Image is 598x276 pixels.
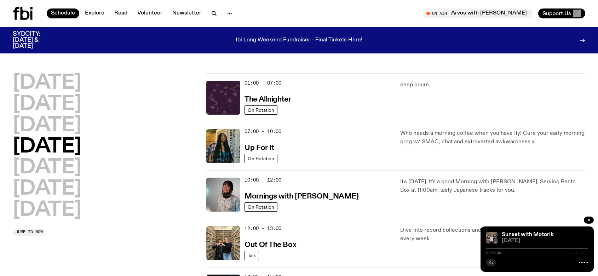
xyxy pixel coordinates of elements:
span: On Rotation [248,156,274,161]
a: Sunset with Motorik [502,232,553,237]
img: Matt and Kate stand in the music library and make a heart shape with one hand each. [206,226,240,260]
h3: Mornings with [PERSON_NAME] [245,193,358,200]
a: Schedule [47,8,79,18]
a: Volunteer [133,8,167,18]
button: [DATE] [13,200,81,220]
a: On Rotation [245,202,277,212]
a: Explore [81,8,109,18]
span: Talk [248,253,256,258]
a: Talk [245,251,259,260]
span: Support Us [542,10,571,17]
span: On Rotation [248,205,274,210]
a: Up For It [245,143,274,152]
a: The Allnighter [245,94,291,103]
span: -:--:-- [573,251,588,255]
button: [DATE] [13,73,81,93]
a: On Rotation [245,154,277,163]
p: deep hours. [400,81,585,89]
span: 07:00 - 10:00 [245,128,281,135]
button: Jump to now [13,229,46,236]
span: On Rotation [248,108,274,113]
span: Jump to now [16,230,43,234]
button: [DATE] [13,94,81,114]
img: Ify - a Brown Skin girl with black braided twists, looking up to the side with her tongue stickin... [206,129,240,163]
h3: The Allnighter [245,96,291,103]
button: Support Us [538,8,585,18]
span: 12:00 - 13:00 [245,225,281,232]
p: Dive into record collections and life recollections with a special guest every week [400,226,585,243]
h3: SYDCITY: [DATE] & [DATE] [13,31,58,49]
span: [DATE] [502,238,588,243]
button: [DATE] [13,179,81,199]
a: On Rotation [245,105,277,115]
p: fbi Long Weekend Fundraiser - Final Tickets Here! [236,37,362,44]
p: Who needs a morning coffee when you have Ify! Cure your early morning grog w/ SMAC, chat and extr... [400,129,585,146]
h3: Up For It [245,144,274,152]
p: It's [DATE]. It's a good Morning with [PERSON_NAME]. Serving Bento Box at 11:00am, tasty Japanese... [400,178,585,195]
span: 0:00:00 [486,251,501,255]
img: Kana Frazer is smiling at the camera with her head tilted slightly to her left. She wears big bla... [206,178,240,212]
button: On AirArvos with [PERSON_NAME] [423,8,533,18]
button: [DATE] [13,158,81,178]
span: 01:00 - 07:00 [245,80,281,86]
a: Newsletter [168,8,206,18]
a: Mornings with [PERSON_NAME] [245,191,358,200]
a: Out Of The Box [245,240,296,249]
span: 10:00 - 12:00 [245,177,281,183]
button: [DATE] [13,137,81,157]
a: Read [110,8,132,18]
button: [DATE] [13,116,81,136]
h3: Out Of The Box [245,241,296,249]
